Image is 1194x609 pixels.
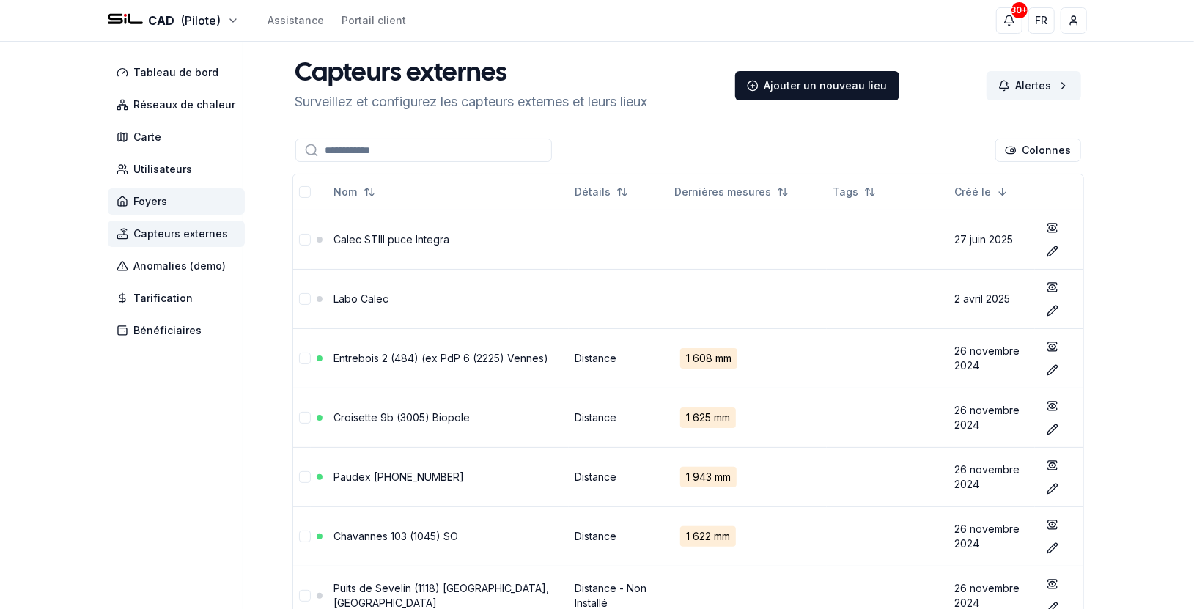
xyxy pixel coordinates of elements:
[108,124,251,150] a: Carte
[948,210,1034,269] td: 27 juin 2025
[299,186,311,198] button: Tout sélectionner
[268,13,325,28] a: Assistance
[134,323,202,338] span: Bénéficiaires
[108,285,251,311] a: Tarification
[666,180,797,204] button: Not sorted. Click to sort ascending.
[295,92,648,112] p: Surveillez et configurez les capteurs externes et leurs lieux
[575,185,611,199] span: Détails
[987,71,1081,100] a: Alertes
[108,253,251,279] a: Anomalies (demo)
[325,180,384,204] button: Not sorted. Click to sort ascending.
[575,582,646,609] a: Distance - Non Installé
[299,471,311,483] button: Sélectionner la ligne
[108,92,251,118] a: Réseaux de chaleur
[334,185,358,199] span: Nom
[575,411,616,424] a: Distance
[295,59,648,89] h1: Capteurs externes
[946,180,1017,204] button: Sorted descending. Click to sort ascending.
[674,520,821,553] a: 1 622 mm
[108,156,251,182] a: Utilisateurs
[680,526,736,547] span: 1 622 mm
[566,180,637,204] button: Not sorted. Click to sort ascending.
[735,71,899,100] a: Ajouter un nouveau lieu
[299,353,311,364] button: Sélectionner la ligne
[575,470,616,483] a: Distance
[299,293,311,305] button: Sélectionner la ligne
[134,226,229,241] span: Capteurs externes
[1035,13,1047,28] span: FR
[948,269,1034,328] td: 2 avril 2025
[108,59,251,86] a: Tableau de bord
[948,506,1034,566] td: 26 novembre 2024
[948,328,1034,388] td: 26 novembre 2024
[674,342,821,374] a: 1 608 mm
[575,530,616,542] a: Distance
[334,530,459,542] a: Chavannes 103 (1045) SO
[134,162,193,177] span: Utilisateurs
[134,194,168,209] span: Foyers
[299,590,311,602] button: Sélectionner la ligne
[996,7,1022,34] button: 30+
[134,97,236,112] span: Réseaux de chaleur
[674,185,771,199] span: Dernières mesures
[334,233,450,246] a: Calec STIII puce Integra
[342,13,407,28] a: Portail client
[1028,7,1055,34] button: FR
[334,582,550,609] a: Puits de Sevelin (1118) [GEOGRAPHIC_DATA], [GEOGRAPHIC_DATA]
[299,412,311,424] button: Sélectionner la ligne
[149,12,175,29] span: CAD
[134,65,219,80] span: Tableau de bord
[334,411,471,424] a: Croisette 9b (3005) Biopole
[575,352,616,364] a: Distance
[108,188,251,215] a: Foyers
[954,185,991,199] span: Créé le
[674,402,821,434] a: 1 625 mm
[824,180,885,204] button: Not sorted. Click to sort ascending.
[680,348,737,369] span: 1 608 mm
[334,352,549,364] a: Entrebois 2 (484) (ex PdP 6 (2225) Vennes)
[334,470,465,483] a: Paudex [PHONE_NUMBER]
[680,407,736,428] span: 1 625 mm
[995,139,1081,162] button: Cocher les colonnes
[674,461,821,493] a: 1 943 mm
[334,292,389,305] a: Labo Calec
[181,12,221,29] span: (Pilote)
[299,531,311,542] button: Sélectionner la ligne
[833,185,858,199] span: Tags
[299,234,311,246] button: Sélectionner la ligne
[948,447,1034,506] td: 26 novembre 2024
[1011,2,1028,18] div: 30+
[134,291,194,306] span: Tarification
[680,467,737,487] span: 1 943 mm
[108,317,251,344] a: Bénéficiaires
[134,130,162,144] span: Carte
[108,221,251,247] a: Capteurs externes
[108,12,239,29] button: CAD(Pilote)
[108,3,143,38] img: SIL - CAD Logo
[948,388,1034,447] td: 26 novembre 2024
[134,259,226,273] span: Anomalies (demo)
